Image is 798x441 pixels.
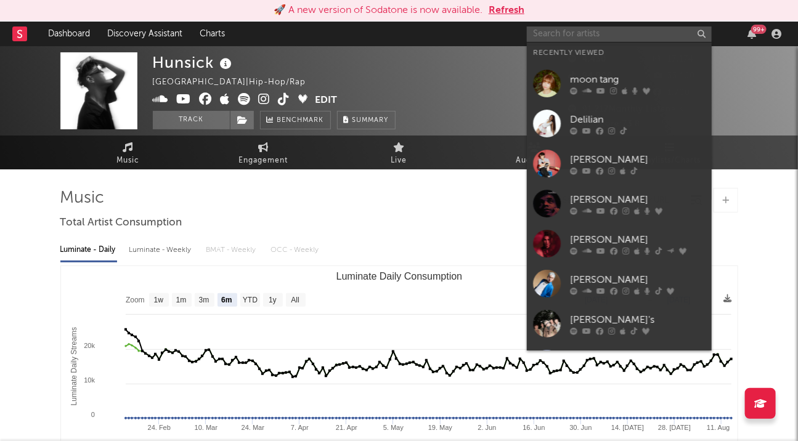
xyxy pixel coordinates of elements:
[527,144,712,184] a: [PERSON_NAME]
[194,424,218,431] text: 10. Mar
[39,22,99,46] a: Dashboard
[658,424,691,431] text: 28. [DATE]
[84,376,95,384] text: 10k
[60,136,196,169] a: Music
[60,216,182,230] span: Total Artist Consumption
[570,152,706,167] div: [PERSON_NAME]
[336,424,357,431] text: 21. Apr
[527,264,712,304] a: [PERSON_NAME]
[570,72,706,87] div: moon tang
[467,136,603,169] a: Audience
[527,344,712,384] a: AY AY
[147,424,170,431] text: 24. Feb
[611,424,644,431] text: 14. [DATE]
[570,112,706,127] div: Delilian
[523,424,545,431] text: 16. Jun
[241,424,264,431] text: 24. Mar
[527,103,712,144] a: Delilian
[153,111,230,129] button: Track
[478,424,496,431] text: 2. Jun
[428,424,452,431] text: 19. May
[260,111,331,129] a: Benchmark
[570,232,706,247] div: [PERSON_NAME]
[176,296,186,305] text: 1m
[153,296,163,305] text: 1w
[84,342,95,349] text: 20k
[116,153,139,168] span: Music
[239,153,288,168] span: Engagement
[391,153,407,168] span: Live
[269,296,277,305] text: 1y
[747,29,756,39] button: 99+
[191,22,234,46] a: Charts
[69,327,78,405] text: Luminate Daily Streams
[196,136,332,169] a: Engagement
[221,296,232,305] text: 6m
[533,46,706,60] div: Recently Viewed
[337,111,396,129] button: Summary
[129,240,194,261] div: Luminate - Weekly
[99,22,191,46] a: Discovery Assistant
[527,304,712,344] a: [PERSON_NAME]'s
[352,117,389,124] span: Summary
[126,296,145,305] text: Zoom
[489,3,524,18] button: Refresh
[336,271,462,281] text: Luminate Daily Consumption
[569,424,592,431] text: 30. Jun
[383,424,404,431] text: 5. May
[570,312,706,327] div: [PERSON_NAME]'s
[291,296,299,305] text: All
[277,113,324,128] span: Benchmark
[527,63,712,103] a: moon tang
[527,224,712,264] a: [PERSON_NAME]
[527,184,712,224] a: [PERSON_NAME]
[153,75,320,90] div: [GEOGRAPHIC_DATA] | Hip-Hop/Rap
[91,411,94,418] text: 0
[198,296,209,305] text: 3m
[274,3,482,18] div: 🚀 A new version of Sodatone is now available.
[527,26,712,42] input: Search for artists
[60,240,117,261] div: Luminate - Daily
[516,153,553,168] span: Audience
[332,136,467,169] a: Live
[707,424,730,431] text: 11. Aug
[242,296,257,305] text: YTD
[291,424,309,431] text: 7. Apr
[316,93,338,108] button: Edit
[570,192,706,207] div: [PERSON_NAME]
[751,25,767,34] div: 99 +
[570,272,706,287] div: [PERSON_NAME]
[153,52,235,73] div: Hunsick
